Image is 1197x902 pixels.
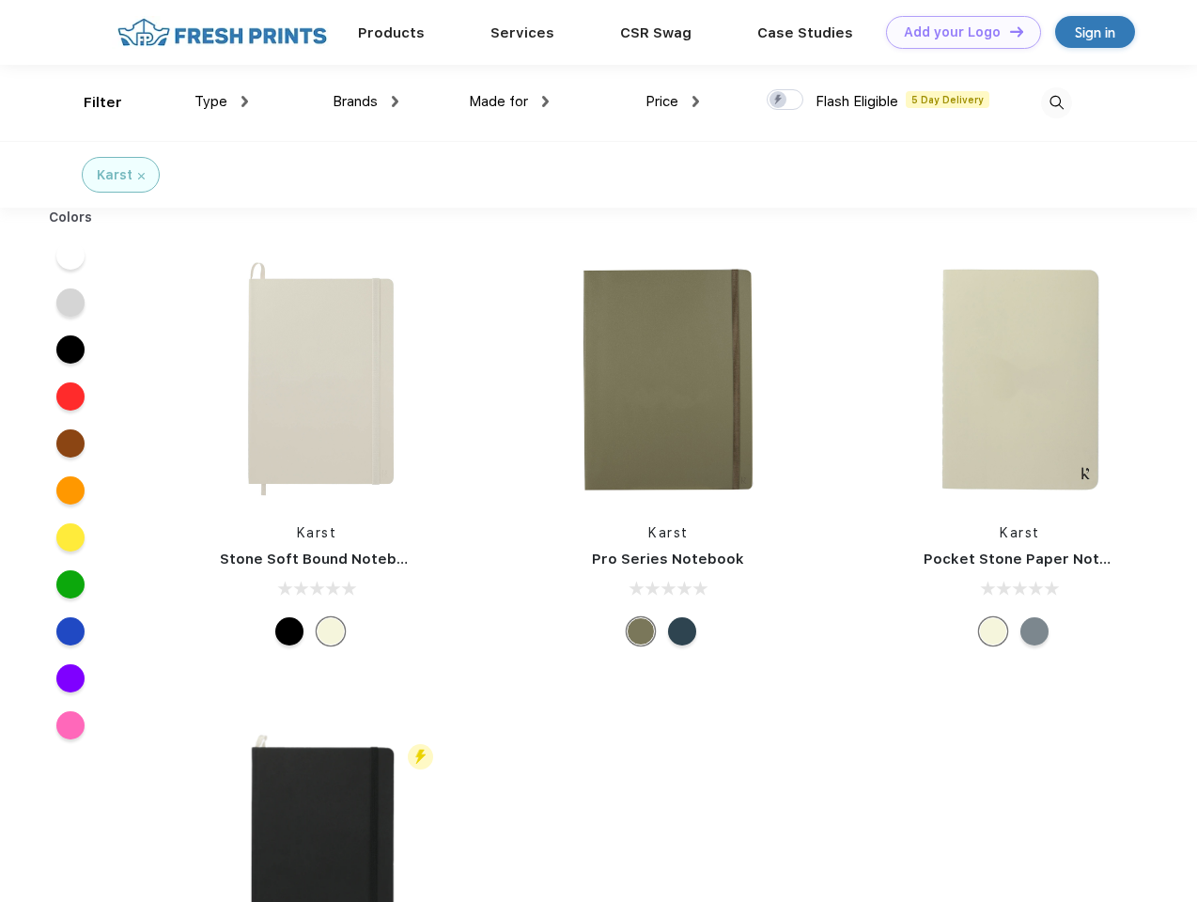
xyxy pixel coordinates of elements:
a: Sign in [1055,16,1135,48]
a: Products [358,24,425,41]
img: DT [1010,26,1023,37]
div: Black [275,617,303,645]
span: 5 Day Delivery [906,91,989,108]
img: dropdown.png [392,96,398,107]
img: filter_cancel.svg [138,173,145,179]
span: Flash Eligible [816,93,898,110]
div: Add your Logo [904,24,1001,40]
div: Karst [97,165,132,185]
div: Navy [668,617,696,645]
div: Filter [84,92,122,114]
img: func=resize&h=266 [543,255,793,505]
img: func=resize&h=266 [895,255,1145,505]
div: Sign in [1075,22,1115,43]
div: Colors [35,208,107,227]
img: flash_active_toggle.svg [408,744,433,770]
img: fo%20logo%202.webp [112,16,333,49]
a: Karst [648,525,689,540]
div: Beige [979,617,1007,645]
img: dropdown.png [241,96,248,107]
img: func=resize&h=266 [192,255,442,505]
div: Beige [317,617,345,645]
img: dropdown.png [692,96,699,107]
a: Pro Series Notebook [592,551,744,568]
img: desktop_search.svg [1041,87,1072,118]
span: Brands [333,93,378,110]
div: Olive [627,617,655,645]
a: Pocket Stone Paper Notebook [924,551,1145,568]
a: Services [490,24,554,41]
span: Type [194,93,227,110]
a: Stone Soft Bound Notebook [220,551,424,568]
a: Karst [297,525,337,540]
span: Price [645,93,678,110]
a: Karst [1000,525,1040,540]
span: Made for [469,93,528,110]
div: Gray [1020,617,1049,645]
a: CSR Swag [620,24,692,41]
img: dropdown.png [542,96,549,107]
